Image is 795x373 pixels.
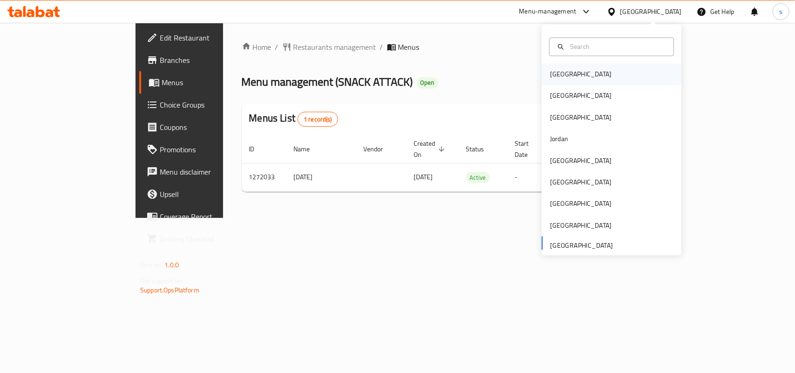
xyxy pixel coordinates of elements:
span: Menu disclaimer [160,166,261,177]
span: Menu management ( SNACK ATTACK ) [242,71,413,92]
a: Coupons [139,116,268,138]
div: [GEOGRAPHIC_DATA] [550,69,612,80]
table: enhanced table [242,135,705,192]
span: Vendor [364,143,395,155]
span: Coverage Report [160,211,261,222]
div: [GEOGRAPHIC_DATA] [550,220,612,231]
div: Jordan [550,134,568,144]
div: [GEOGRAPHIC_DATA] [550,112,612,122]
span: Grocery Checklist [160,233,261,244]
a: Coverage Report [139,205,268,228]
h2: Menus List [249,111,338,127]
div: [GEOGRAPHIC_DATA] [550,156,612,166]
span: Choice Groups [160,99,261,110]
span: Restaurants management [293,41,376,53]
a: Promotions [139,138,268,161]
div: Total records count [298,112,338,127]
a: Restaurants management [282,41,376,53]
span: 1 record(s) [298,115,338,124]
a: Edit Restaurant [139,27,268,49]
span: s [779,7,782,17]
span: Open [417,79,438,87]
span: Menus [162,77,261,88]
span: Get support on: [140,275,183,287]
span: [DATE] [414,171,433,183]
a: Choice Groups [139,94,268,116]
span: 1.0.0 [164,259,179,271]
div: [GEOGRAPHIC_DATA] [550,177,612,188]
span: Active [466,172,490,183]
li: / [275,41,279,53]
div: [GEOGRAPHIC_DATA] [550,199,612,209]
a: Branches [139,49,268,71]
span: Version: [140,259,163,271]
span: Start Date [515,138,541,160]
span: Promotions [160,144,261,155]
span: Created On [414,138,448,160]
div: [GEOGRAPHIC_DATA] [550,91,612,101]
input: Search [566,41,668,52]
span: Branches [160,54,261,66]
td: - [508,163,552,191]
div: Menu-management [519,6,577,17]
span: Edit Restaurant [160,32,261,43]
a: Grocery Checklist [139,228,268,250]
span: Status [466,143,496,155]
a: Menus [139,71,268,94]
span: ID [249,143,267,155]
td: [DATE] [286,163,356,191]
a: Menu disclaimer [139,161,268,183]
nav: breadcrumb [242,41,641,53]
span: Menus [398,41,420,53]
span: Coupons [160,122,261,133]
div: Open [417,77,438,88]
span: Name [294,143,322,155]
a: Upsell [139,183,268,205]
div: [GEOGRAPHIC_DATA] [620,7,682,17]
li: / [380,41,383,53]
a: Support.OpsPlatform [140,284,199,296]
span: Upsell [160,189,261,200]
